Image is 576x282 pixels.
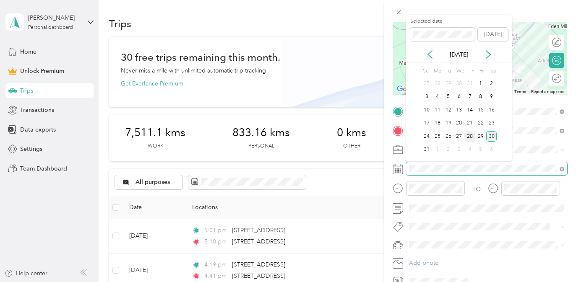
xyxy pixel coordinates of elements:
div: 30 [486,131,497,142]
div: We [455,65,464,77]
div: 27 [421,78,432,89]
a: Report a map error [531,89,565,94]
div: 20 [454,118,464,129]
div: Fr [478,65,486,77]
div: 2 [486,78,497,89]
div: TO [472,185,481,194]
div: 5 [475,145,486,155]
div: 12 [443,105,454,115]
label: Selected date [410,18,475,25]
div: 28 [432,78,443,89]
div: 31 [464,78,475,89]
div: 24 [421,131,432,142]
button: Add photo [406,257,567,269]
div: 14 [464,105,475,115]
img: Google [395,84,422,95]
div: Su [421,65,429,77]
div: 1 [475,78,486,89]
div: 9 [486,92,497,102]
div: 18 [432,118,443,129]
div: 27 [454,131,464,142]
div: 28 [464,131,475,142]
div: 3 [421,92,432,102]
div: 23 [486,118,497,129]
div: 2 [443,145,454,155]
div: 6 [454,92,464,102]
div: Tu [444,65,452,77]
div: Mo [432,65,441,77]
div: 4 [432,92,443,102]
div: 6 [486,145,497,155]
div: 17 [421,118,432,129]
div: 15 [475,105,486,115]
div: 16 [486,105,497,115]
div: 13 [454,105,464,115]
div: 22 [475,118,486,129]
div: 11 [432,105,443,115]
div: 3 [454,145,464,155]
button: [DATE] [478,28,508,41]
div: 29 [475,131,486,142]
div: 19 [443,118,454,129]
a: Terms (opens in new tab) [514,89,526,94]
p: [DATE] [441,50,477,59]
div: 5 [443,92,454,102]
div: Th [467,65,475,77]
div: 7 [464,92,475,102]
iframe: Everlance-gr Chat Button Frame [529,235,576,282]
div: Sa [489,65,497,77]
div: 10 [421,105,432,115]
div: 1 [432,145,443,155]
a: Open this area in Google Maps (opens a new window) [395,84,422,95]
div: 30 [454,78,464,89]
div: 21 [464,118,475,129]
div: 4 [464,145,475,155]
div: 26 [443,131,454,142]
div: 8 [475,92,486,102]
div: 29 [443,78,454,89]
div: 25 [432,131,443,142]
div: 31 [421,145,432,155]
